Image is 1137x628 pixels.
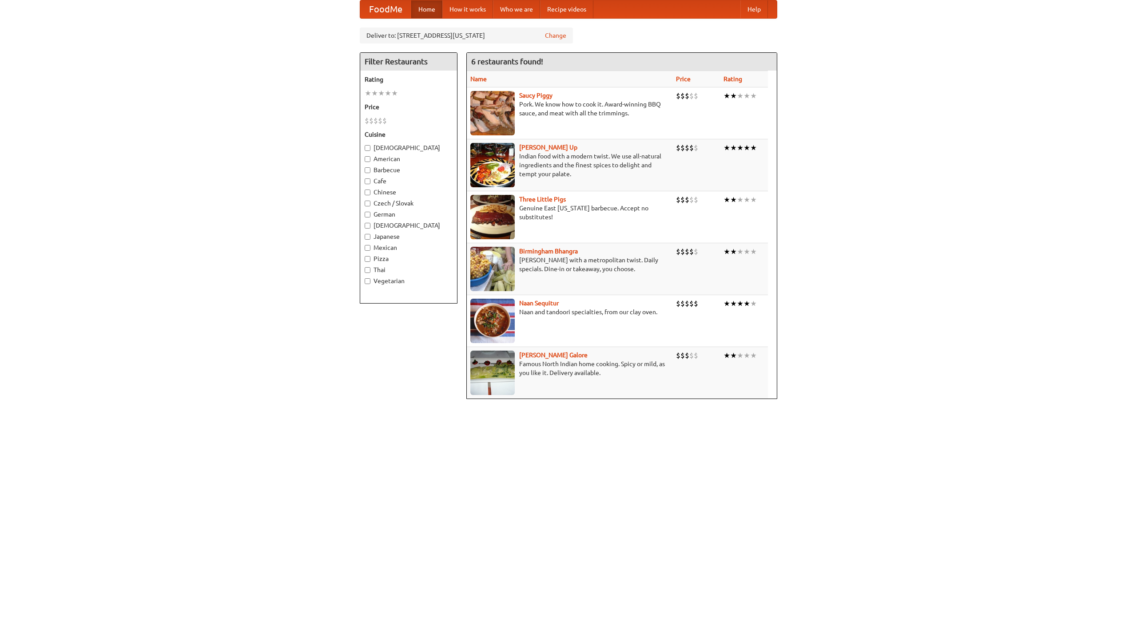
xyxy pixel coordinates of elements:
[365,116,369,126] li: $
[365,178,370,184] input: Cafe
[750,91,757,101] li: ★
[689,351,694,360] li: $
[470,247,515,291] img: bhangra.jpg
[365,130,453,139] h5: Cuisine
[743,195,750,205] li: ★
[743,247,750,257] li: ★
[750,143,757,153] li: ★
[730,143,737,153] li: ★
[365,154,453,163] label: American
[724,75,742,83] a: Rating
[676,195,680,205] li: $
[680,143,685,153] li: $
[365,267,370,273] input: Thai
[685,299,689,308] li: $
[519,300,559,307] a: Naan Sequitur
[694,143,698,153] li: $
[685,247,689,257] li: $
[740,0,768,18] a: Help
[750,351,757,360] li: ★
[365,243,453,252] label: Mexican
[365,234,370,240] input: Japanese
[724,195,730,205] li: ★
[470,100,669,118] p: Pork. We know how to cook it. Award-winning BBQ sauce, and meat with all the trimmings.
[545,31,566,40] a: Change
[471,57,543,66] ng-pluralize: 6 restaurants found!
[724,351,730,360] li: ★
[737,143,743,153] li: ★
[750,195,757,205] li: ★
[374,116,378,126] li: $
[737,91,743,101] li: ★
[360,53,457,71] h4: Filter Restaurants
[743,143,750,153] li: ★
[371,88,378,98] li: ★
[730,91,737,101] li: ★
[689,91,694,101] li: $
[365,221,453,230] label: [DEMOGRAPHIC_DATA]
[360,28,573,43] div: Deliver to: [STREET_ADDRESS][US_STATE]
[685,351,689,360] li: $
[676,299,680,308] li: $
[470,308,669,316] p: Naan and tandoori specialties, from our clay oven.
[737,195,743,205] li: ★
[365,276,453,285] label: Vegetarian
[680,351,685,360] li: $
[694,351,698,360] li: $
[685,195,689,205] li: $
[694,195,698,205] li: $
[365,166,453,174] label: Barbecue
[676,143,680,153] li: $
[519,248,578,255] b: Birmingham Bhangra
[442,0,493,18] a: How it works
[470,359,669,377] p: Famous North Indian home cooking. Spicy or mild, as you like it. Delivery available.
[369,116,374,126] li: $
[750,299,757,308] li: ★
[730,247,737,257] li: ★
[365,212,370,217] input: German
[676,75,691,83] a: Price
[470,143,515,187] img: curryup.jpg
[724,143,730,153] li: ★
[689,247,694,257] li: $
[470,256,669,273] p: [PERSON_NAME] with a metropolitan twist. Daily specials. Dine-in or takeaway, you choose.
[365,188,453,197] label: Chinese
[365,223,370,229] input: [DEMOGRAPHIC_DATA]
[365,278,370,284] input: Vegetarian
[676,351,680,360] li: $
[411,0,442,18] a: Home
[365,254,453,263] label: Pizza
[694,299,698,308] li: $
[365,256,370,262] input: Pizza
[360,0,411,18] a: FoodMe
[365,88,371,98] li: ★
[365,265,453,274] label: Thai
[730,299,737,308] li: ★
[378,116,382,126] li: $
[470,351,515,395] img: currygalore.jpg
[365,232,453,241] label: Japanese
[365,199,453,208] label: Czech / Slovak
[470,91,515,135] img: saucy.jpg
[689,195,694,205] li: $
[519,144,577,151] a: [PERSON_NAME] Up
[694,91,698,101] li: $
[689,299,694,308] li: $
[470,195,515,239] img: littlepigs.jpg
[737,247,743,257] li: ★
[365,167,370,173] input: Barbecue
[382,116,387,126] li: $
[724,91,730,101] li: ★
[365,103,453,111] h5: Price
[470,75,487,83] a: Name
[365,145,370,151] input: [DEMOGRAPHIC_DATA]
[737,351,743,360] li: ★
[680,91,685,101] li: $
[493,0,540,18] a: Who we are
[365,177,453,186] label: Cafe
[391,88,398,98] li: ★
[519,92,553,99] a: Saucy Piggy
[730,195,737,205] li: ★
[519,196,566,203] a: Three Little Pigs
